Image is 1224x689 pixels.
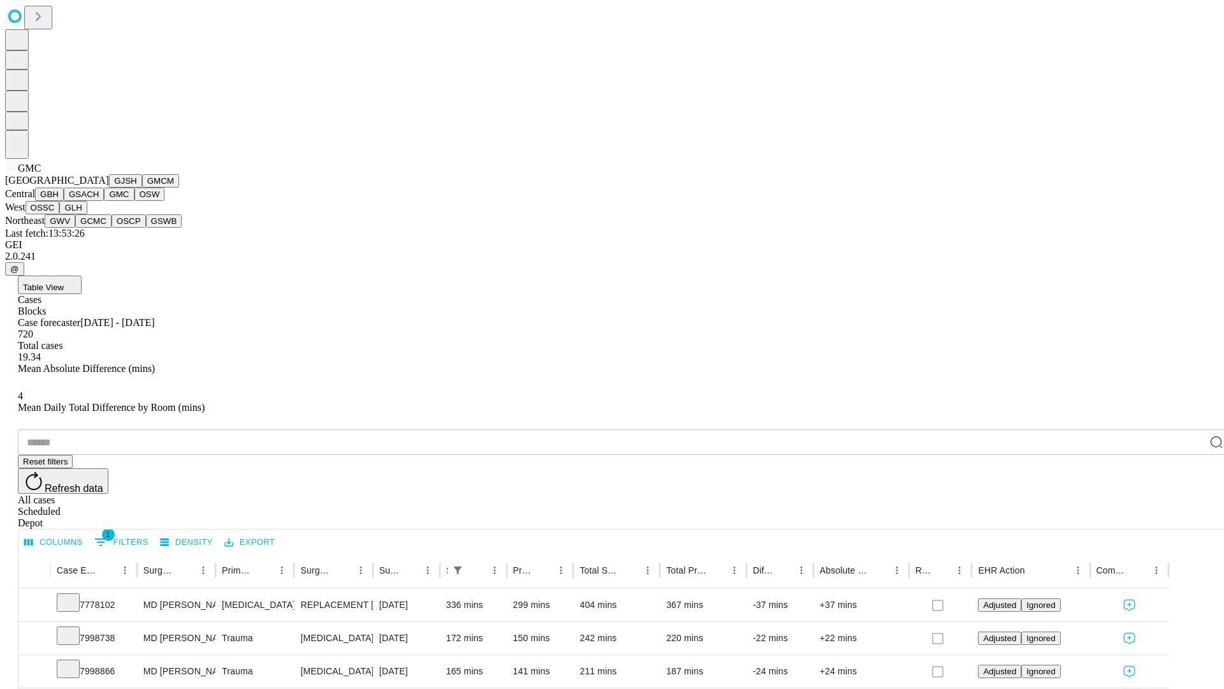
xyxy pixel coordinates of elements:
button: Select columns [21,533,86,552]
span: GMC [18,163,41,174]
span: Ignored [1026,600,1055,610]
span: 720 [18,329,33,339]
span: Adjusted [983,633,1016,643]
button: Sort [98,561,116,579]
span: Refresh data [45,483,103,494]
div: Surgery Name [300,565,332,575]
button: Sort [1130,561,1147,579]
div: +22 mins [820,622,903,655]
span: 19.34 [18,352,41,362]
button: Expand [25,661,44,683]
div: REPLACEMENT [MEDICAL_DATA], BYPASS WITH PROSTHETIC VALVE [300,589,366,621]
button: GMC [104,188,134,201]
div: +37 mins [820,589,903,621]
button: Expand [25,595,44,617]
div: +24 mins [820,655,903,688]
div: MD [PERSON_NAME] Md [143,589,209,621]
button: GMCM [142,174,179,188]
span: Total cases [18,340,62,351]
div: MD [PERSON_NAME] [143,655,209,688]
div: 7778102 [57,589,131,621]
span: Ignored [1026,633,1055,643]
button: Sort [708,561,725,579]
button: Sort [621,561,639,579]
div: [DATE] [379,589,433,621]
button: Menu [194,561,212,579]
span: Last fetch: 13:53:26 [5,228,85,239]
div: 187 mins [666,655,740,688]
div: Resolved in EHR [915,565,932,575]
button: GJSH [109,174,142,188]
button: Menu [552,561,570,579]
button: Ignored [1021,632,1060,645]
div: Predicted In Room Duration [513,565,534,575]
div: 404 mins [579,589,653,621]
button: Sort [468,561,486,579]
div: [DATE] [379,655,433,688]
button: GSACH [64,188,104,201]
span: [DATE] - [DATE] [80,317,154,328]
button: @ [5,262,24,276]
span: [GEOGRAPHIC_DATA] [5,175,109,186]
button: Reset filters [18,455,73,468]
button: Adjusted [978,598,1021,612]
button: Ignored [1021,598,1060,612]
button: Refresh data [18,468,108,494]
button: Sort [1026,561,1044,579]
div: [MEDICAL_DATA] [300,622,366,655]
button: Menu [419,561,437,579]
span: West [5,202,25,212]
button: Table View [18,276,82,294]
button: Menu [725,561,743,579]
div: 141 mins [513,655,567,688]
button: GSWB [146,214,182,228]
button: Sort [401,561,419,579]
button: OSSC [25,201,60,214]
button: Menu [1069,561,1087,579]
button: Ignored [1021,665,1060,678]
span: Case forecaster [18,317,80,328]
div: 1 active filter [449,561,467,579]
div: 7998738 [57,622,131,655]
div: -22 mins [753,622,807,655]
div: Comments [1096,565,1128,575]
div: Scheduled In Room Duration [446,565,448,575]
div: Total Predicted Duration [666,565,706,575]
span: Adjusted [983,667,1016,676]
div: Trauma [222,655,288,688]
button: Sort [534,561,552,579]
button: OSCP [112,214,146,228]
button: Density [157,533,216,552]
button: Menu [1147,561,1165,579]
button: Show filters [91,532,152,552]
button: Menu [639,561,657,579]
div: Trauma [222,622,288,655]
span: Reset filters [23,457,68,466]
div: Surgery Date [379,565,400,575]
button: GCMC [75,214,112,228]
div: Surgeon Name [143,565,175,575]
button: OSW [135,188,165,201]
button: Export [221,533,278,552]
button: Sort [177,561,194,579]
button: Expand [25,628,44,650]
div: 211 mins [579,655,653,688]
button: Sort [933,561,951,579]
div: 220 mins [666,622,740,655]
div: -24 mins [753,655,807,688]
button: Menu [951,561,968,579]
span: 4 [18,390,23,401]
div: 172 mins [446,622,500,655]
button: Sort [775,561,792,579]
div: -37 mins [753,589,807,621]
span: Table View [23,283,64,292]
div: 367 mins [666,589,740,621]
div: 7998866 [57,655,131,688]
span: Mean Absolute Difference (mins) [18,363,155,374]
button: Sort [255,561,273,579]
button: Menu [116,561,134,579]
div: GEI [5,239,1219,251]
div: 336 mins [446,589,500,621]
button: Menu [352,561,370,579]
div: Primary Service [222,565,254,575]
